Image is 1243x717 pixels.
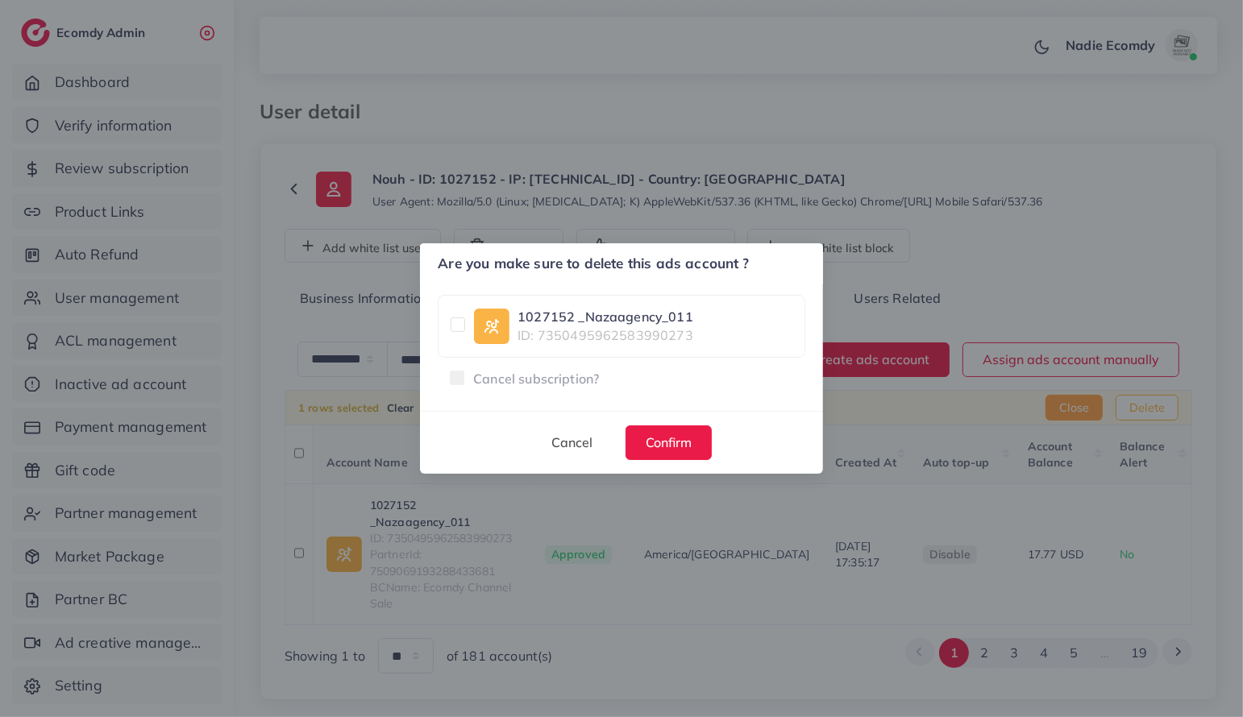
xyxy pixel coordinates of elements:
span: Confirm [646,434,692,450]
a: 1027152 _Nazaagency_011 [518,308,693,326]
button: Confirm [626,425,712,460]
img: ic-ad-info.7fc67b75.svg [474,309,509,344]
span: Cancel subscription? [473,370,599,388]
span: ID: 7350495962583990273 [518,326,693,345]
h5: Are you make sure to delete this ads account ? [438,254,749,274]
button: Cancel [531,425,613,460]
